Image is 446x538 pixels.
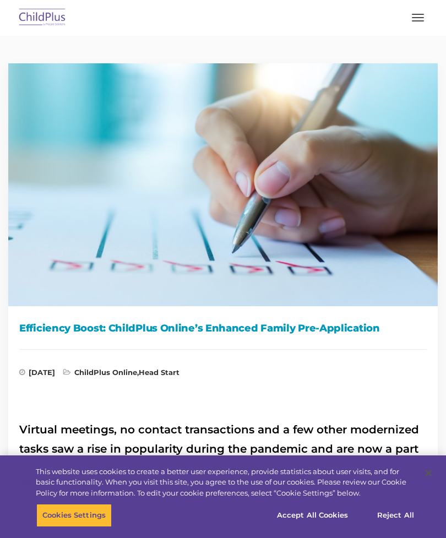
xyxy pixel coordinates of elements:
[416,461,440,485] button: Close
[36,504,112,527] button: Cookies Settings
[19,420,427,517] h2: Virtual meetings, no contact transactions and a few other modernized tasks saw a rise in populari...
[271,504,354,527] button: Accept All Cookies
[19,320,427,336] h1: Efficiency Boost: ChildPlus Online’s Enhanced Family Pre-Application
[361,504,430,527] button: Reject All
[36,466,415,499] div: This website uses cookies to create a better user experience, provide statistics about user visit...
[139,368,180,377] a: Head Start
[74,368,137,377] a: ChildPlus Online
[17,5,68,31] img: ChildPlus by Procare Solutions
[63,369,180,380] span: ,
[19,369,55,380] span: [DATE]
